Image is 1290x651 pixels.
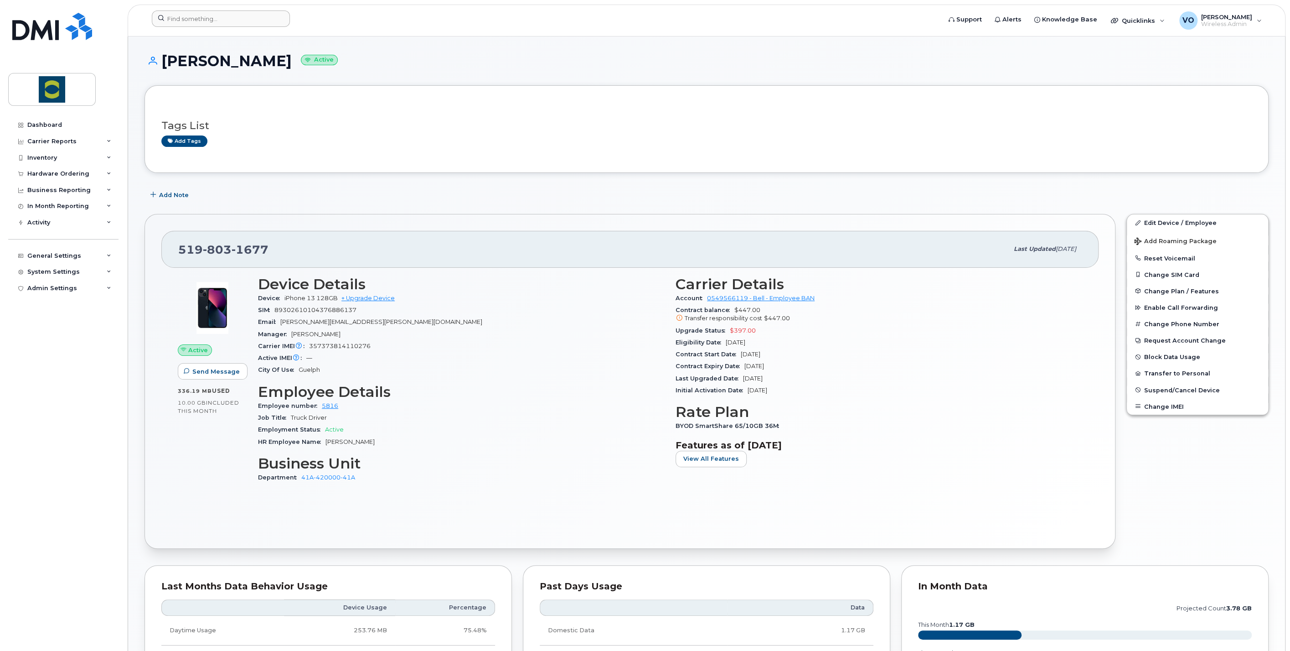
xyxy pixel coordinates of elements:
[258,318,280,325] span: Email
[178,400,206,406] span: 10.00 GB
[212,387,230,394] span: used
[178,399,239,414] span: included this month
[676,295,707,302] span: Account
[284,599,395,616] th: Device Usage
[1226,605,1252,612] tspan: 3.78 GB
[341,295,395,302] a: + Upgrade Device
[1176,605,1252,612] text: projected count
[1127,231,1268,250] button: Add Roaming Package
[676,375,743,382] span: Last Upgraded Date
[1127,332,1268,349] button: Request Account Change
[1127,214,1268,231] a: Edit Device / Employee
[144,53,1269,69] h1: [PERSON_NAME]
[1127,316,1268,332] button: Change Phone Number
[258,455,665,472] h3: Business Unit
[258,426,325,433] span: Employment Status
[1127,299,1268,316] button: Enable Call Forwarding
[727,599,873,616] th: Data
[309,343,371,349] span: 357373814110276
[280,318,482,325] span: [PERSON_NAME][EMAIL_ADDRESS][PERSON_NAME][DOMAIN_NAME]
[284,616,395,646] td: 253.76 MB
[949,621,975,628] tspan: 1.17 GB
[284,295,338,302] span: iPhone 13 128GB
[178,363,248,380] button: Send Message
[258,366,299,373] span: City Of Use
[743,375,763,382] span: [DATE]
[325,426,344,433] span: Active
[192,367,240,376] span: Send Message
[685,315,762,322] span: Transfer responsibility cost
[144,187,196,203] button: Add Note
[258,474,301,481] span: Department
[258,414,291,421] span: Job Title
[676,363,744,370] span: Contract Expiry Date
[161,135,207,147] a: Add tags
[1144,386,1220,393] span: Suspend/Cancel Device
[306,354,312,361] span: —
[395,616,495,646] td: 75.48%
[178,243,268,256] span: 519
[676,451,747,467] button: View All Features
[258,331,291,338] span: Manager
[178,388,212,394] span: 336.19 MB
[676,327,730,334] span: Upgrade Status
[1144,304,1218,311] span: Enable Call Forwarding
[301,55,338,65] small: Active
[1134,238,1217,246] span: Add Roaming Package
[764,315,790,322] span: $447.00
[676,307,1082,323] span: $447.00
[1127,266,1268,283] button: Change SIM Card
[1127,250,1268,266] button: Reset Voicemail
[918,621,975,628] text: this month
[258,276,665,292] h3: Device Details
[258,343,309,349] span: Carrier IMEI
[1056,245,1076,252] span: [DATE]
[748,387,767,394] span: [DATE]
[741,351,760,358] span: [DATE]
[1127,365,1268,381] button: Transfer to Personal
[258,307,274,313] span: SIM
[203,243,232,256] span: 803
[258,354,306,361] span: Active IMEI
[1127,382,1268,398] button: Suspend/Cancel Device
[540,616,727,646] td: Domestic Data
[274,307,356,313] span: 89302610104376886137
[161,120,1252,131] h3: Tags List
[676,387,748,394] span: Initial Activation Date
[291,331,341,338] span: [PERSON_NAME]
[161,582,495,591] div: Last Months Data Behavior Usage
[1127,398,1268,415] button: Change IMEI
[258,438,325,445] span: HR Employee Name
[1127,283,1268,299] button: Change Plan / Features
[1127,349,1268,365] button: Block Data Usage
[232,243,268,256] span: 1677
[258,295,284,302] span: Device
[676,276,1082,292] h3: Carrier Details
[727,616,873,646] td: 1.17 GB
[918,582,1252,591] div: In Month Data
[291,414,327,421] span: Truck Driver
[161,616,284,646] td: Daytime Usage
[159,191,189,199] span: Add Note
[676,422,784,429] span: BYOD SmartShare 65/10GB 36M
[1014,245,1056,252] span: Last updated
[683,454,739,463] span: View All Features
[325,438,375,445] span: [PERSON_NAME]
[395,599,495,616] th: Percentage
[676,339,726,346] span: Eligibility Date
[744,363,764,370] span: [DATE]
[676,307,734,313] span: Contract balance
[540,582,873,591] div: Past Days Usage
[676,351,741,358] span: Contract Start Date
[726,339,745,346] span: [DATE]
[676,440,1082,451] h3: Features as of [DATE]
[258,402,322,409] span: Employee number
[730,327,756,334] span: $397.00
[676,404,1082,420] h3: Rate Plan
[299,366,320,373] span: Guelph
[1144,287,1219,294] span: Change Plan / Features
[185,281,240,335] img: image20231002-3703462-1ig824h.jpeg
[258,384,665,400] h3: Employee Details
[301,474,355,481] a: 41A-420000-41A
[707,295,815,302] a: 0549566119 - Bell - Employee BAN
